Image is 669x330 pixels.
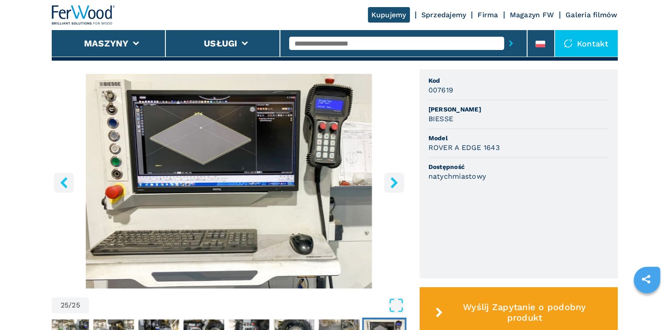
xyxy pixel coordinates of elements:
span: Kod [428,76,609,85]
img: Kontakt [564,39,573,48]
h3: ROVER A EDGE 1643 [428,142,500,153]
button: left-button [54,173,74,192]
button: right-button [384,173,404,192]
button: submit-button [504,33,518,54]
a: Kupujemy [368,7,410,23]
button: Maszyny [84,38,129,49]
span: / [69,302,72,309]
span: Wyślij Zapytanie o podobny produkt [446,302,603,323]
button: Usługi [204,38,237,49]
span: Model [428,134,609,142]
span: 25 [61,302,69,309]
iframe: Chat [631,290,662,323]
h3: natychmiastowy [428,171,486,181]
span: 25 [72,302,80,309]
a: Magazyn FW [510,11,554,19]
button: Open Fullscreen [91,297,404,313]
img: Centra Obróbcze Z Oklejaniem Krawędzi BIESSE ROVER A EDGE 1643 [52,74,406,288]
h3: 007619 [428,85,454,95]
img: Ferwood [52,5,115,25]
span: [PERSON_NAME] [428,105,609,114]
div: Kontakt [555,30,618,57]
span: Dostępność [428,162,609,171]
a: sharethis [635,268,657,290]
div: Go to Slide 25 [52,74,406,288]
a: Sprzedajemy [421,11,466,19]
a: Galeria filmów [566,11,618,19]
h3: BIESSE [428,114,454,124]
a: Firma [478,11,498,19]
